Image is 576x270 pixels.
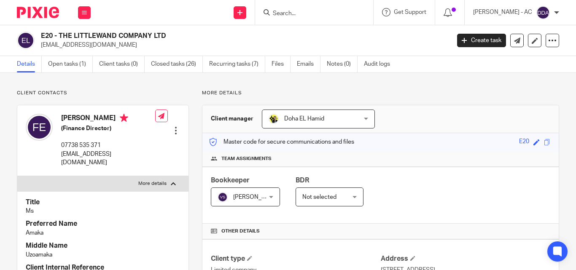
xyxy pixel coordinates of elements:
[272,56,291,72] a: Files
[211,177,250,184] span: Bookkeeper
[41,41,444,49] p: [EMAIL_ADDRESS][DOMAIN_NAME]
[272,10,348,18] input: Search
[17,7,59,18] img: Pixie
[394,9,426,15] span: Get Support
[457,34,506,47] a: Create task
[17,32,35,49] img: svg%3E
[209,138,354,146] p: Master code for secure communications and files
[296,177,309,184] span: BDR
[302,194,336,200] span: Not selected
[327,56,358,72] a: Notes (0)
[26,251,180,259] p: Uzoamaka
[17,90,189,96] p: Client contacts
[26,219,180,228] h4: Preferred Name
[138,180,167,187] p: More details
[202,90,559,96] p: More details
[381,254,550,263] h4: Address
[26,114,53,141] img: svg%3E
[26,207,180,215] p: Ms
[211,254,380,263] h4: Client type
[473,8,532,16] p: [PERSON_NAME] - AC
[48,56,93,72] a: Open tasks (1)
[211,115,253,123] h3: Client manager
[218,192,228,202] img: svg%3E
[26,198,180,207] h4: Title
[519,137,529,147] div: E20
[209,56,265,72] a: Recurring tasks (7)
[269,114,279,124] img: Doha-Starbridge.jpg
[61,150,155,167] p: [EMAIL_ADDRESS][DOMAIN_NAME]
[17,56,42,72] a: Details
[26,229,180,237] p: Amaka
[297,56,320,72] a: Emails
[61,114,155,124] h4: [PERSON_NAME]
[99,56,145,72] a: Client tasks (0)
[41,32,364,40] h2: E20 - THE LITTLEWAND COMPANY LTD
[61,124,155,133] h5: (Finance Director)
[284,116,324,122] span: Doha EL Hamid
[26,241,180,250] h4: Middle Name
[221,155,272,162] span: Team assignments
[233,194,280,200] span: [PERSON_NAME]
[536,6,550,19] img: svg%3E
[221,228,260,235] span: Other details
[120,114,128,122] i: Primary
[61,141,155,150] p: 07738 535 371
[364,56,396,72] a: Audit logs
[151,56,203,72] a: Closed tasks (26)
